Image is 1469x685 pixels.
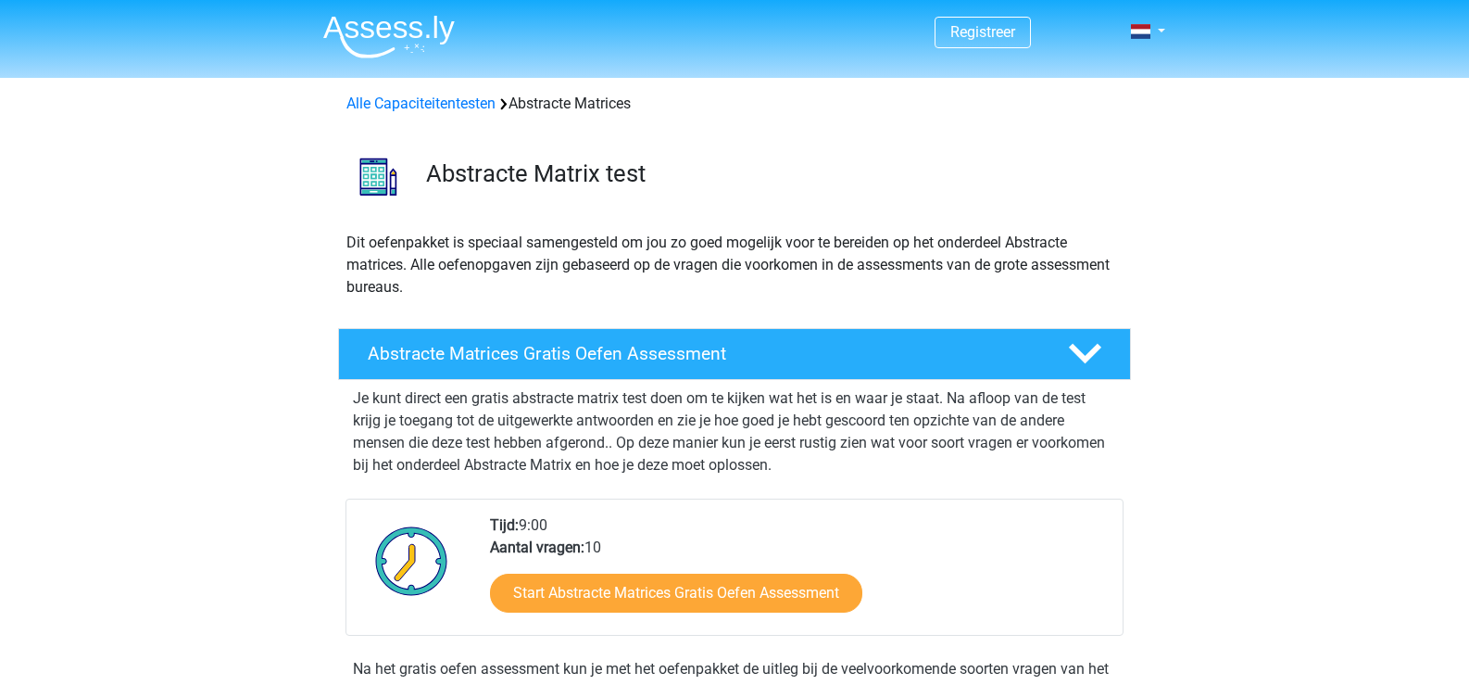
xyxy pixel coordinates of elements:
[323,15,455,58] img: Assessly
[950,23,1015,41] a: Registreer
[426,159,1116,188] h3: Abstracte Matrix test
[346,95,496,112] a: Alle Capaciteitentesten
[490,516,519,534] b: Tijd:
[331,328,1138,380] a: Abstracte Matrices Gratis Oefen Assessment
[365,514,458,607] img: Klok
[476,514,1122,635] div: 9:00 10
[368,343,1038,364] h4: Abstracte Matrices Gratis Oefen Assessment
[353,387,1116,476] p: Je kunt direct een gratis abstracte matrix test doen om te kijken wat het is en waar je staat. Na...
[490,574,862,613] a: Start Abstracte Matrices Gratis Oefen Assessment
[490,539,584,556] b: Aantal vragen:
[346,232,1123,298] p: Dit oefenpakket is speciaal samengesteld om jou zo goed mogelijk voor te bereiden op het onderdee...
[339,137,418,216] img: abstracte matrices
[339,93,1130,115] div: Abstracte Matrices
